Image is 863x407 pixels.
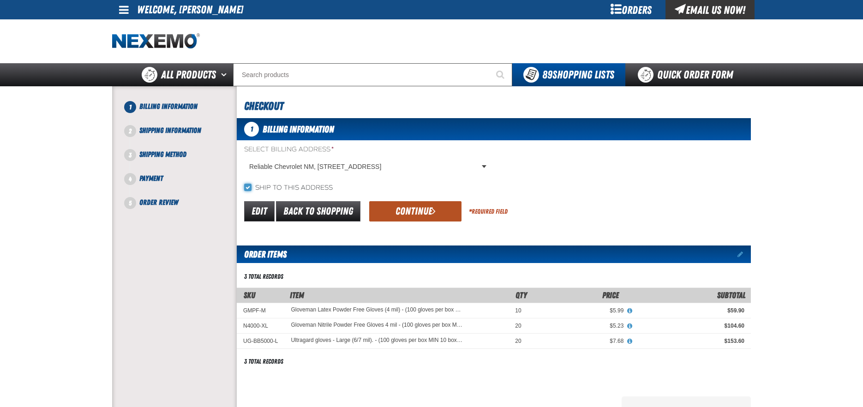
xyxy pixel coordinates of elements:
li: Order Review. Step 5 of 5. Not Completed [130,197,237,208]
li: Shipping Information. Step 2 of 5. Not Completed [130,125,237,149]
button: Continue [369,201,461,221]
a: Ultragard gloves - Large (6/7 mil). - (100 gloves per box MIN 10 box order) [291,337,462,344]
div: 3 total records [244,357,283,366]
input: Search [233,63,512,86]
span: 2 [124,125,136,137]
span: 5 [124,197,136,209]
span: Item [290,290,304,300]
span: Qty [515,290,527,300]
a: Edit [244,201,275,221]
span: 4 [124,173,136,185]
div: $5.99 [534,307,624,314]
td: N4000-XL [237,318,284,334]
span: Price [602,290,619,300]
span: 20 [515,338,521,344]
span: 1 [124,101,136,113]
li: Billing Information. Step 1 of 5. Not Completed [130,101,237,125]
button: View All Prices for Gloveman Latex Powder Free Gloves (4 mil) - (100 gloves per box MIN 10 box or... [623,307,635,315]
div: $104.60 [636,322,744,329]
a: Edit items [737,251,751,257]
span: 10 [515,307,521,314]
td: GMPF-M [237,303,284,318]
div: $153.60 [636,337,744,345]
div: $59.90 [636,307,744,314]
div: 3 total records [244,272,283,281]
div: Required Field [469,207,508,216]
span: Shopping Lists [542,68,614,81]
span: 20 [515,323,521,329]
span: Reliable Chevrolet NM, [STREET_ADDRESS] [249,162,480,172]
div: $7.68 [534,337,624,345]
button: View All Prices for Gloveman Nitrile Powder Free Gloves 4 mil - (100 gloves per box MIN 10 box or... [623,322,635,330]
h2: Order Items [237,245,287,263]
li: Payment. Step 4 of 5. Not Completed [130,173,237,197]
strong: 89 [542,68,552,81]
img: Nexemo logo [112,33,200,49]
span: All Products [161,66,216,83]
button: Open All Products pages [218,63,233,86]
button: You have 89 Shopping Lists. Open to view details [512,63,625,86]
span: Shipping Method [139,150,186,159]
span: Checkout [244,100,283,113]
li: Shipping Method. Step 3 of 5. Not Completed [130,149,237,173]
label: Ship to this address [244,184,333,192]
label: Select Billing Address [244,145,490,154]
a: Gloveman Nitrile Powder Free Gloves 4 mil - (100 gloves per box MIN 10 box order) - XL [291,322,462,329]
button: Start Searching [489,63,512,86]
span: Billing Information [263,124,334,135]
span: 3 [124,149,136,161]
a: SKU [244,290,255,300]
a: Back to Shopping [276,201,360,221]
nav: Checkout steps. Current step is Billing Information. Step 1 of 5 [123,101,237,208]
td: UG-BB5000-L [237,334,284,349]
a: Home [112,33,200,49]
span: Subtotal [717,290,745,300]
a: Quick Order Form [625,63,750,86]
div: $5.23 [534,322,624,329]
span: Order Review [139,198,178,207]
span: Billing Information [139,102,198,111]
span: 1 [244,122,259,137]
button: View All Prices for Ultragard gloves - Large (6/7 mil). - (100 gloves per box MIN 10 box order) [623,337,635,346]
span: Shipping Information [139,126,201,135]
input: Ship to this address [244,184,252,191]
a: Gloveman Latex Powder Free Gloves (4 mil) - (100 gloves per box MIN 10 box order) - M [291,307,462,313]
span: Payment [139,174,163,183]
